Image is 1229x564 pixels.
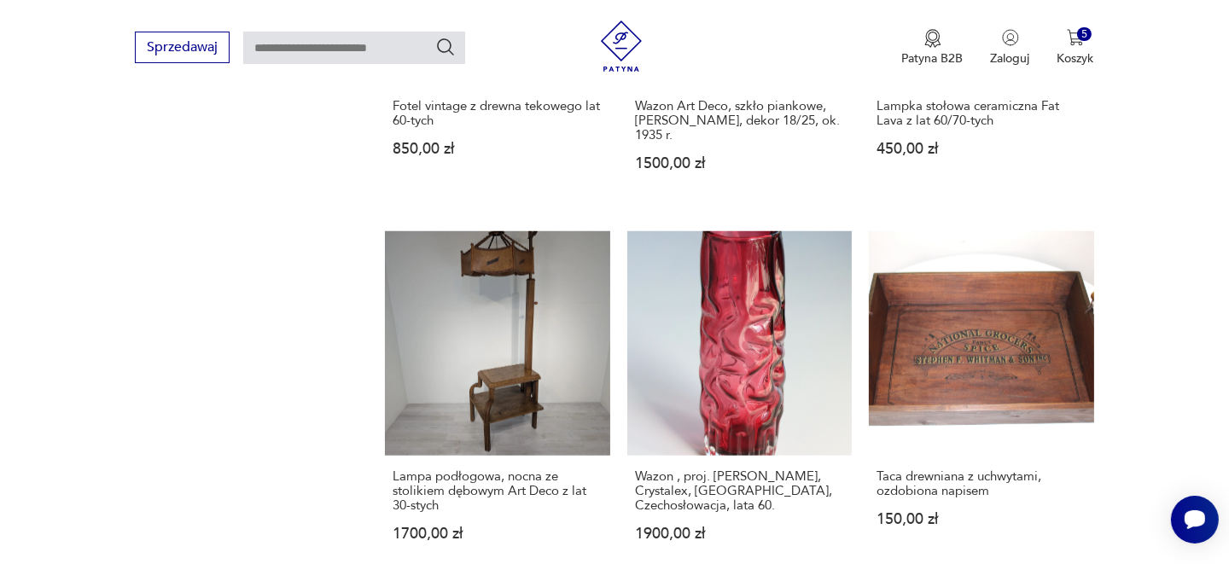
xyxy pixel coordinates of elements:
p: 1700,00 zł [393,526,602,541]
p: 1500,00 zł [635,156,844,171]
button: Patyna B2B [902,29,964,67]
img: Ikona medalu [924,29,941,48]
p: 450,00 zł [877,142,1086,156]
p: Patyna B2B [902,50,964,67]
button: Zaloguj [991,29,1030,67]
p: Koszyk [1057,50,1094,67]
div: 5 [1077,27,1092,42]
p: Zaloguj [991,50,1030,67]
p: 150,00 zł [877,512,1086,526]
p: 850,00 zł [393,142,602,156]
h3: Fotel vintage z drewna tekowego lat 60-tych [393,99,602,128]
button: 5Koszyk [1057,29,1094,67]
iframe: Smartsupp widget button [1171,496,1219,544]
h3: Lampka stołowa ceramiczna Fat Lava z lat 60/70-tych [877,99,1086,128]
a: Sprzedawaj [135,43,230,55]
a: Ikona medaluPatyna B2B [902,29,964,67]
h3: Taca drewniana z uchwytami, ozdobiona napisem [877,469,1086,498]
img: Patyna - sklep z meblami i dekoracjami vintage [596,20,647,72]
img: Ikona koszyka [1067,29,1084,46]
p: 1900,00 zł [635,526,844,541]
h3: Wazon , proj. [PERSON_NAME], Crystalex, [GEOGRAPHIC_DATA], Czechosłowacja, lata 60. [635,469,844,513]
button: Szukaj [435,37,456,57]
h3: Lampa podłogowa, nocna ze stolikiem dębowym Art Deco z lat 30-stych [393,469,602,513]
h3: Wazon Art Deco, szkło piankowe, [PERSON_NAME], dekor 18/25, ok. 1935 r. [635,99,844,142]
button: Sprzedawaj [135,32,230,63]
img: Ikonka użytkownika [1002,29,1019,46]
